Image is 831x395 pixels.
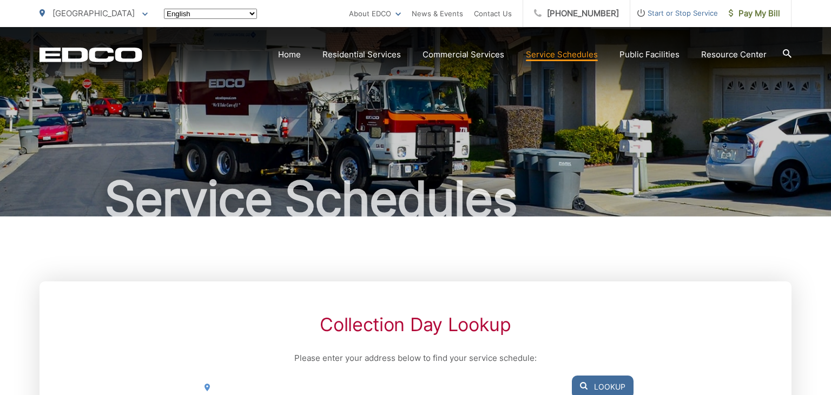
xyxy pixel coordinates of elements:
[197,314,634,335] h2: Collection Day Lookup
[164,9,257,19] select: Select a language
[474,7,512,20] a: Contact Us
[39,172,792,226] h1: Service Schedules
[526,48,598,61] a: Service Schedules
[412,7,463,20] a: News & Events
[423,48,504,61] a: Commercial Services
[349,7,401,20] a: About EDCO
[52,8,135,18] span: [GEOGRAPHIC_DATA]
[729,7,780,20] span: Pay My Bill
[619,48,680,61] a: Public Facilities
[701,48,767,61] a: Resource Center
[322,48,401,61] a: Residential Services
[197,352,634,365] p: Please enter your address below to find your service schedule:
[39,47,142,62] a: EDCD logo. Return to the homepage.
[278,48,301,61] a: Home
